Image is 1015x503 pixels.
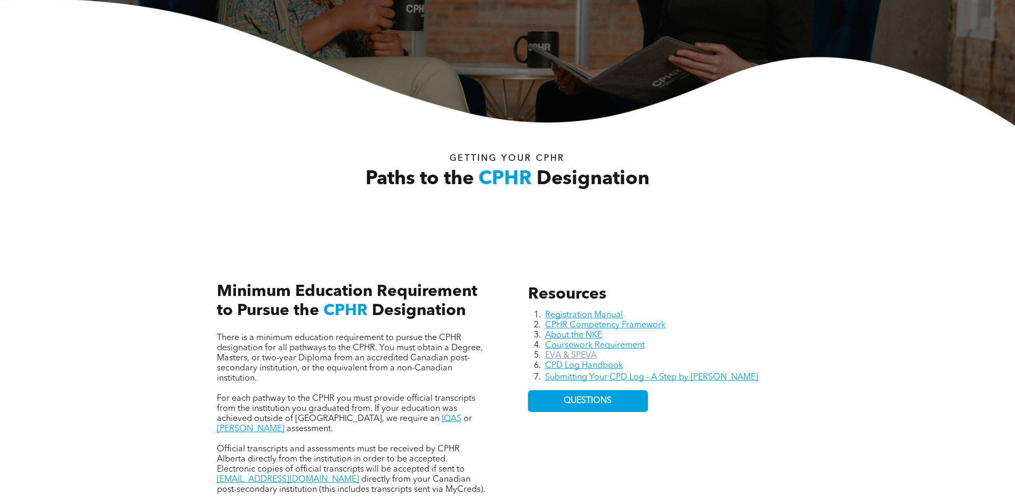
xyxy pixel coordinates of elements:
[478,170,532,189] span: CPHR
[217,425,285,433] a: [PERSON_NAME]
[217,334,483,383] span: There is a minimum education requirement to pursue the CPHR designation for all pathways to the C...
[545,341,645,350] a: Coursework Requirement
[528,390,648,412] a: QUESTIONS
[217,394,475,423] span: For each pathway to the CPHR you must provide official transcripts from the institution you gradu...
[450,154,565,163] span: Getting your Cphr
[442,415,461,423] a: IQAS
[323,303,368,319] span: CPHR
[217,475,359,484] a: [EMAIL_ADDRESS][DOMAIN_NAME]
[545,373,758,382] a: Submitting Your CPD Log - A Step by [PERSON_NAME]
[528,286,606,302] span: Resources
[537,170,649,189] span: Designation
[545,321,665,329] a: CPHR Competency Framework
[564,396,612,406] span: QUESTIONS
[545,361,623,370] a: CPD Log Handbook
[372,303,466,319] span: Designation
[287,425,333,433] span: assessment.
[545,311,623,319] a: Registration Manual
[545,351,597,360] a: EVA & SPEVA
[366,170,474,189] span: Paths to the
[217,445,465,474] span: Official transcripts and assessments must be received by CPHR Alberta directly from the instituti...
[545,331,602,340] a: About the NKE
[217,284,477,319] span: Minimum Education Requirement to Pursue the
[464,415,472,423] span: or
